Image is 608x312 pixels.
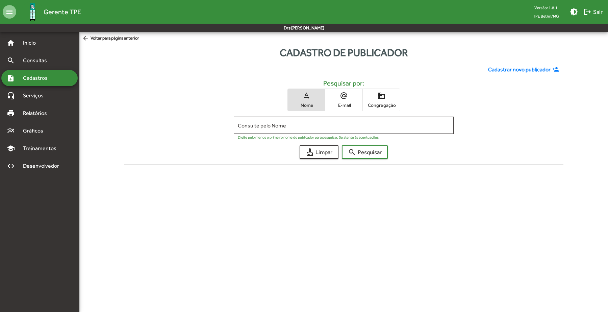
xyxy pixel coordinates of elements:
[7,109,15,117] mat-icon: print
[364,102,398,108] span: Congregação
[325,89,362,111] button: E-mail
[488,66,551,74] span: Cadastrar novo publicador
[19,127,52,135] span: Gráficos
[7,127,15,135] mat-icon: multiline_chart
[3,5,16,19] mat-icon: menu
[19,74,56,82] span: Cadastros
[528,12,564,20] span: TPE Betim/MG
[19,162,67,170] span: Desenvolvedor
[342,145,388,159] button: Pesquisar
[16,1,81,23] a: Gerente TPE
[22,1,44,23] img: Logo
[377,92,385,100] mat-icon: domain
[7,162,15,170] mat-icon: code
[19,39,46,47] span: Início
[19,144,65,152] span: Treinamentos
[289,102,323,108] span: Nome
[327,102,361,108] span: E-mail
[583,8,591,16] mat-icon: logout
[570,8,578,16] mat-icon: brightness_medium
[7,92,15,100] mat-icon: headset_mic
[7,144,15,152] mat-icon: school
[340,92,348,100] mat-icon: alternate_email
[306,146,332,158] span: Limpar
[82,35,139,42] span: Voltar para página anterior
[19,92,53,100] span: Serviços
[19,56,56,65] span: Consultas
[306,148,314,156] mat-icon: cleaning_services
[238,135,380,139] mat-hint: Digite pelo menos o primeiro nome do publicador para pesquisar. Se atente às acentuações.
[348,146,382,158] span: Pesquisar
[7,74,15,82] mat-icon: note_add
[82,35,91,42] mat-icon: arrow_back
[583,6,603,18] span: Sair
[7,56,15,65] mat-icon: search
[300,145,338,159] button: Limpar
[528,3,564,12] div: Versão: 1.8.1
[7,39,15,47] mat-icon: home
[302,92,310,100] mat-icon: text_rotation_none
[363,89,400,111] button: Congregação
[129,79,558,87] h5: Pesquisar por:
[79,45,608,60] div: Cadastro de publicador
[19,109,56,117] span: Relatórios
[288,89,325,111] button: Nome
[552,66,561,73] mat-icon: person_add
[44,6,81,17] span: Gerente TPE
[581,6,605,18] button: Sair
[348,148,356,156] mat-icon: search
